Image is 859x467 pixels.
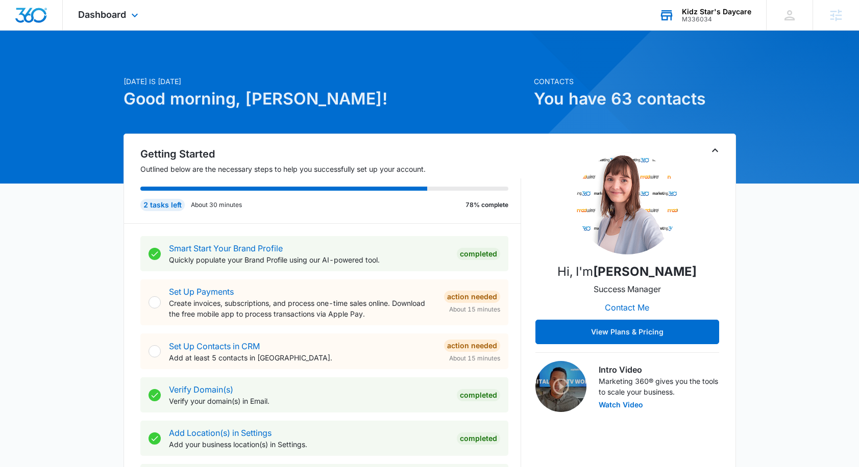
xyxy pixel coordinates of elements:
strong: [PERSON_NAME] [593,264,697,279]
img: tab_keywords_by_traffic_grey.svg [102,59,110,67]
p: Hi, I'm [557,263,697,281]
div: account name [682,8,751,16]
p: Add at least 5 contacts in [GEOGRAPHIC_DATA]. [169,352,436,363]
a: Set Up Payments [169,287,234,297]
p: [DATE] is [DATE] [124,76,528,87]
img: tab_domain_overview_orange.svg [28,59,36,67]
div: Completed [457,432,500,445]
p: Marketing 360® gives you the tools to scale your business. [599,376,719,397]
h3: Intro Video [599,364,719,376]
button: Watch Video [599,401,643,408]
p: Success Manager [594,283,661,295]
p: About 30 minutes [191,200,242,210]
div: Keywords by Traffic [113,60,172,67]
a: Smart Start Your Brand Profile [169,243,283,253]
a: Add Location(s) in Settings [169,428,272,438]
button: Toggle Collapse [709,144,721,157]
div: 2 tasks left [140,199,185,211]
div: Action Needed [444,340,500,352]
p: Outlined below are the necessary steps to help you successfully set up your account. [140,164,521,174]
p: 78% complete [465,200,508,210]
img: logo_orange.svg [16,16,24,24]
p: Add your business location(s) in Settings. [169,439,449,450]
div: Domain: [DOMAIN_NAME] [27,27,112,35]
p: Contacts [534,76,736,87]
h1: Good morning, [PERSON_NAME]! [124,87,528,111]
div: Action Needed [444,291,500,303]
img: Christy Perez [576,152,678,254]
div: Completed [457,389,500,401]
h2: Getting Started [140,146,521,162]
div: account id [682,16,751,23]
div: Domain Overview [39,60,91,67]
p: Quickly populate your Brand Profile using our AI-powered tool. [169,254,449,265]
div: Completed [457,248,500,260]
span: About 15 minutes [449,354,500,363]
a: Verify Domain(s) [169,384,233,395]
img: Intro Video [535,361,586,412]
p: Create invoices, subscriptions, and process one-time sales online. Download the free mobile app t... [169,298,436,319]
button: Contact Me [595,295,659,320]
img: website_grey.svg [16,27,24,35]
h1: You have 63 contacts [534,87,736,111]
span: Dashboard [78,9,126,20]
div: v 4.0.25 [29,16,50,24]
a: Set Up Contacts in CRM [169,341,260,351]
button: View Plans & Pricing [535,320,719,344]
span: About 15 minutes [449,305,500,314]
p: Verify your domain(s) in Email. [169,396,449,406]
